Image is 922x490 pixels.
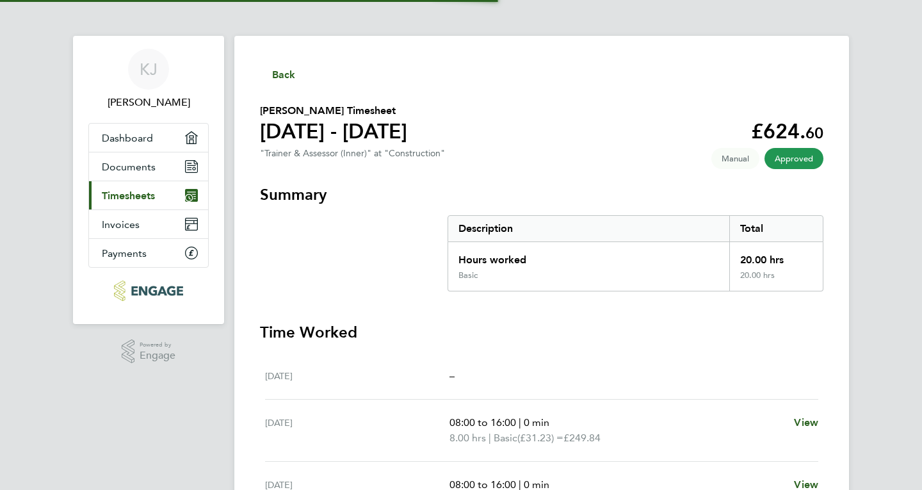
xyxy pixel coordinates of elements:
span: Engage [140,350,175,361]
button: Back [260,67,296,83]
span: | [489,432,491,444]
div: 20.00 hrs [729,270,823,291]
span: (£31.23) = [517,432,563,444]
div: Hours worked [448,242,729,270]
span: Karl Jans [88,95,209,110]
h2: [PERSON_NAME] Timesheet [260,103,407,118]
span: 08:00 to 16:00 [449,416,516,429]
app-decimal: £624. [751,119,823,143]
div: Summary [448,215,823,291]
span: £249.84 [563,432,601,444]
span: This timesheet was manually created. [711,148,759,169]
h3: Time Worked [260,322,823,343]
span: KJ [140,61,158,78]
span: View [794,416,818,429]
a: Payments [89,239,208,267]
a: Go to home page [88,281,209,301]
h3: Summary [260,184,823,205]
span: 0 min [524,416,549,429]
div: Total [729,216,823,241]
a: Timesheets [89,181,208,209]
div: Basic [458,270,478,281]
span: Back [272,67,296,83]
span: Payments [102,247,147,259]
a: Powered byEngage [122,339,176,364]
span: Basic [494,430,517,446]
div: "Trainer & Assessor (Inner)" at "Construction" [260,148,445,159]
nav: Main navigation [73,36,224,324]
a: Dashboard [89,124,208,152]
span: | [519,416,521,429]
span: Documents [102,161,156,173]
div: 20.00 hrs [729,242,823,270]
div: Description [448,216,729,241]
a: View [794,415,818,430]
span: Dashboard [102,132,153,144]
div: [DATE] [265,415,449,446]
a: KJ[PERSON_NAME] [88,49,209,110]
span: Timesheets [102,190,155,202]
img: morganhunt-logo-retina.png [114,281,182,301]
span: Invoices [102,218,140,231]
span: – [449,370,455,382]
span: 8.00 hrs [449,432,486,444]
a: Documents [89,152,208,181]
h1: [DATE] - [DATE] [260,118,407,144]
span: 60 [805,124,823,142]
a: Invoices [89,210,208,238]
span: This timesheet has been approved. [764,148,823,169]
div: [DATE] [265,368,449,384]
span: Powered by [140,339,175,350]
